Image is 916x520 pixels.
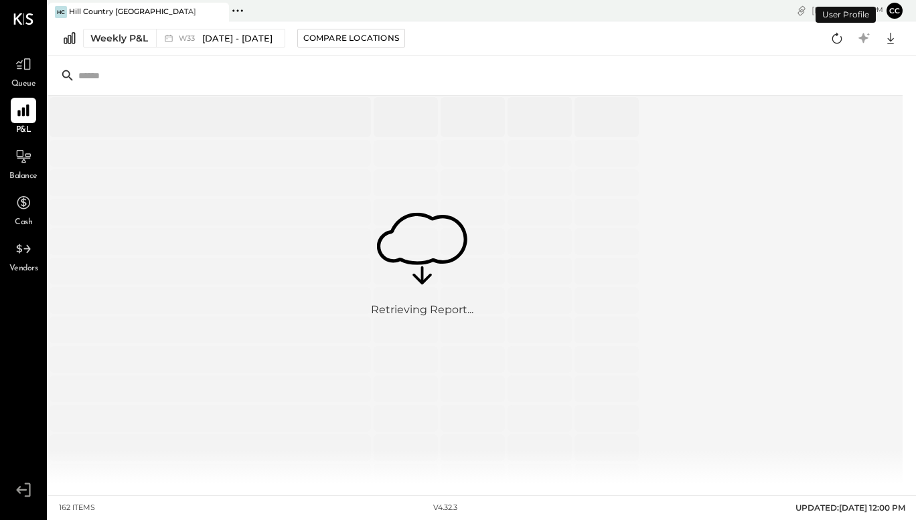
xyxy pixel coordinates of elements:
span: Queue [11,78,36,90]
div: User Profile [816,7,876,23]
div: Hill Country [GEOGRAPHIC_DATA] [69,7,196,17]
span: 12 : 53 [843,4,870,17]
span: Cash [15,217,32,229]
div: v 4.32.3 [433,503,457,513]
span: W33 [179,35,199,42]
button: cc [887,3,903,19]
span: P&L [16,124,31,137]
div: Retrieving Report... [371,303,473,319]
div: 162 items [59,503,95,513]
span: Vendors [9,263,38,275]
div: copy link [795,3,808,17]
span: [DATE] - [DATE] [202,32,273,45]
a: Vendors [1,236,46,275]
a: Queue [1,52,46,90]
div: HC [55,6,67,18]
span: UPDATED: [DATE] 12:00 PM [795,503,905,513]
a: Cash [1,190,46,229]
span: Balance [9,171,37,183]
button: Compare Locations [297,29,405,48]
div: [DATE] [812,4,883,17]
span: pm [872,5,883,15]
button: Weekly P&L W33[DATE] - [DATE] [83,29,285,48]
div: Compare Locations [303,32,399,44]
div: Weekly P&L [90,31,148,45]
a: Balance [1,144,46,183]
a: P&L [1,98,46,137]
